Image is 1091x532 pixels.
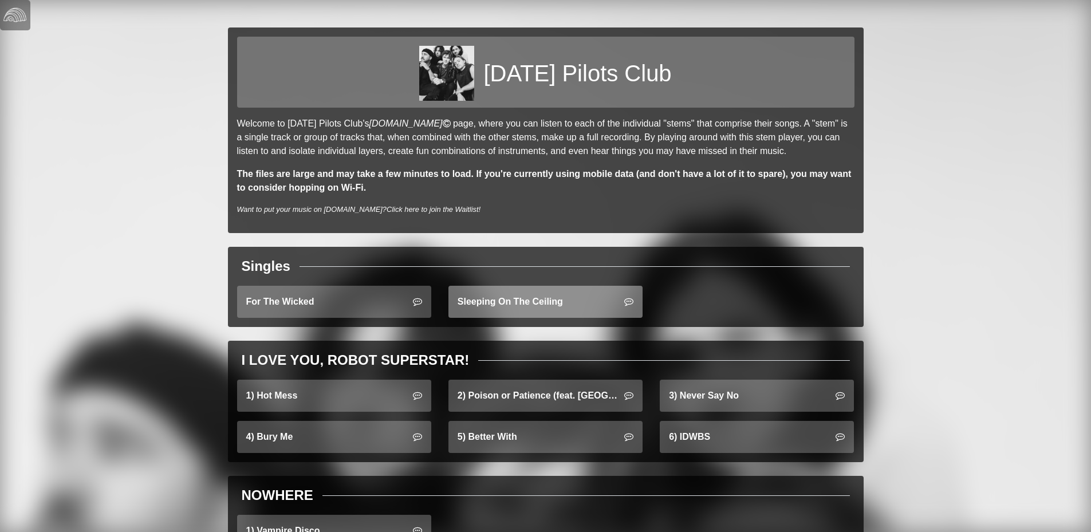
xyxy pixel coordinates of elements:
strong: The files are large and may take a few minutes to load. If you're currently using mobile data (an... [237,169,852,192]
a: 5) Better With [448,421,643,453]
a: 1) Hot Mess [237,380,431,412]
a: Sleeping On The Ceiling [448,286,643,318]
a: Click here to join the Waitlist! [387,205,480,214]
div: I LOVE YOU, ROBOT SUPERSTAR! [242,350,470,371]
a: 2) Poison or Patience (feat. [GEOGRAPHIC_DATA]) [448,380,643,412]
a: [DOMAIN_NAME] [369,119,452,128]
p: Welcome to [DATE] Pilots Club's page, where you can listen to each of the individual "stems" that... [237,117,854,158]
a: 4) Bury Me [237,421,431,453]
i: Want to put your music on [DOMAIN_NAME]? [237,205,481,214]
h1: [DATE] Pilots Club [483,60,671,87]
div: NOWHERE [242,485,313,506]
a: 6) IDWBS [660,421,854,453]
a: 3) Never Say No [660,380,854,412]
img: logo-white-4c48a5e4bebecaebe01ca5a9d34031cfd3d4ef9ae749242e8c4bf12ef99f53e8.png [3,3,26,26]
img: deef3746a56e1fc9160a3175eac10136274a01710edd776b0a05e0ec98600a9d.jpg [419,46,474,101]
div: Singles [242,256,290,277]
a: For The Wicked [237,286,431,318]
